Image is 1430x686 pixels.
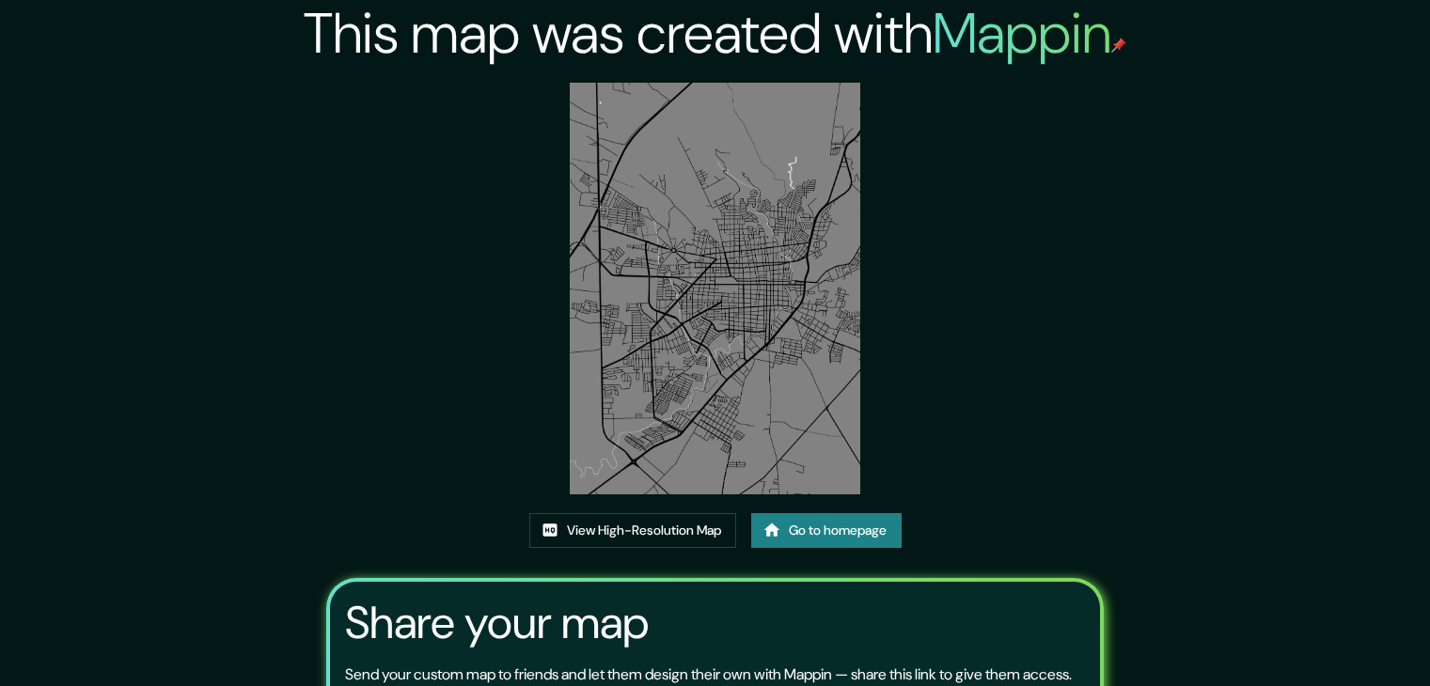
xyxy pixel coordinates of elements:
[529,513,736,548] a: View High-Resolution Map
[345,597,649,649] h3: Share your map
[345,663,1072,686] p: Send your custom map to friends and let them design their own with Mappin — share this link to gi...
[1263,613,1409,665] iframe: Help widget launcher
[570,83,861,494] img: created-map
[1111,38,1126,53] img: mappin-pin
[751,513,902,548] a: Go to homepage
